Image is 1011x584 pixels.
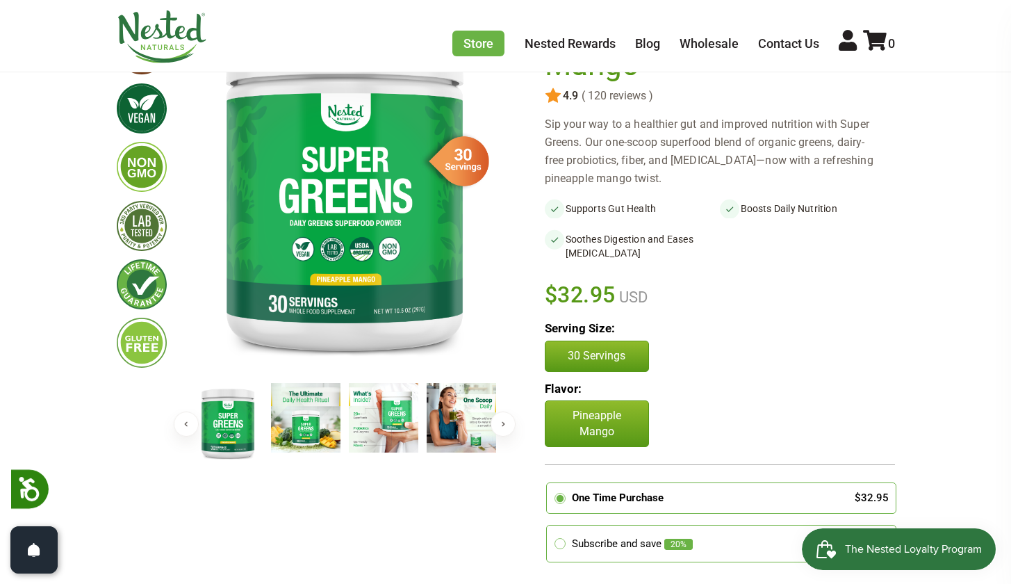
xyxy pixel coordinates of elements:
[545,341,649,371] button: 30 Servings
[117,318,167,368] img: glutenfree
[616,289,648,306] span: USD
[117,83,167,133] img: vegan
[491,412,516,437] button: Next
[578,90,653,102] span: ( 120 reviews )
[545,88,561,104] img: star.svg
[189,13,500,371] img: Super Greens - Pineapple Mango
[545,279,616,310] span: $32.95
[802,528,997,570] iframe: Button to open loyalty program pop-up
[545,115,895,188] div: Sip your way to a healthier gut and improved nutrition with Super Greens. Our one-scoop superfood...
[117,142,167,192] img: gmofree
[117,10,207,63] img: Nested Naturals
[545,400,649,447] p: Pineapple Mango
[888,36,895,51] span: 0
[174,412,199,437] button: Previous
[349,383,418,453] img: Super Greens - Pineapple Mango
[680,36,739,51] a: Wholesale
[452,31,504,56] a: Store
[193,383,263,463] img: Super Greens - Pineapple Mango
[545,229,720,263] li: Soothes Digestion and Eases [MEDICAL_DATA]
[863,36,895,51] a: 0
[117,259,167,309] img: lifetimeguarantee
[635,36,660,51] a: Blog
[561,90,578,102] span: 4.9
[271,383,340,453] img: Super Greens - Pineapple Mango
[545,199,720,218] li: Supports Gut Health
[545,321,615,335] b: Serving Size:
[117,201,167,251] img: thirdpartytested
[559,348,634,364] p: 30 Servings
[545,13,888,82] h1: Super Greens - Pineapple Mango
[525,36,616,51] a: Nested Rewards
[427,383,496,453] img: Super Greens - Pineapple Mango
[758,36,819,51] a: Contact Us
[720,199,895,218] li: Boosts Daily Nutrition
[545,382,582,396] b: Flavor:
[420,131,489,191] img: sg-servings-30.png
[10,526,58,574] button: Open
